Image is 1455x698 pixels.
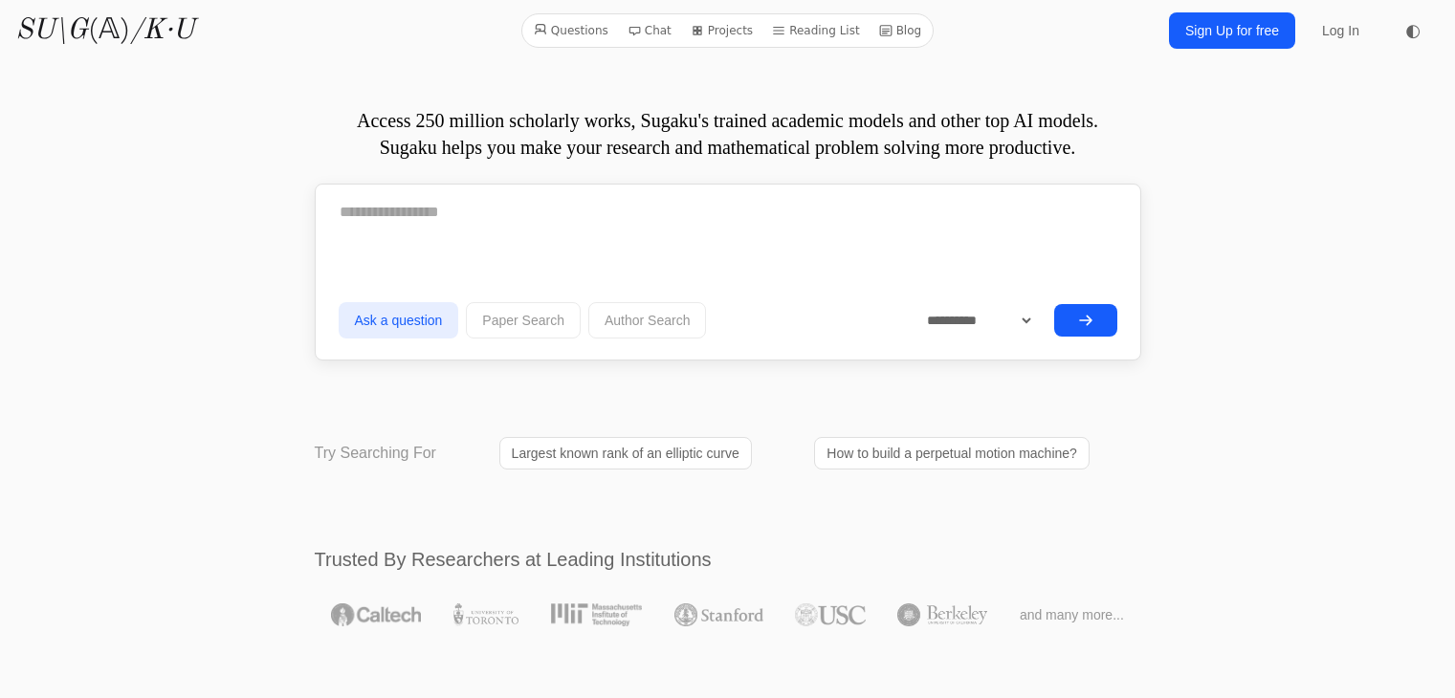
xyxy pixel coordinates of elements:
p: Access 250 million scholarly works, Sugaku's trained academic models and other top AI models. Sug... [315,107,1141,161]
i: /K·U [130,16,194,45]
a: Reading List [764,18,868,43]
p: Try Searching For [315,442,436,465]
span: and many more... [1020,605,1124,624]
img: Stanford [674,603,763,626]
a: How to build a perpetual motion machine? [814,437,1090,469]
a: Questions [526,18,616,43]
i: SU\G [15,16,88,45]
a: Projects [683,18,761,43]
a: Largest known rank of an elliptic curve [499,437,752,469]
button: ◐ [1394,11,1432,50]
a: Log In [1311,13,1371,48]
span: ◐ [1405,22,1421,39]
a: Blog [871,18,930,43]
button: Paper Search [466,302,581,338]
a: SU\G(𝔸)/K·U [15,13,194,48]
button: Ask a question [339,302,459,338]
img: Caltech [331,603,421,626]
h2: Trusted By Researchers at Leading Institutions [315,546,1141,573]
a: Chat [620,18,679,43]
img: MIT [551,603,642,626]
img: UC Berkeley [897,603,987,626]
button: Author Search [588,302,707,338]
a: Sign Up for free [1169,12,1295,49]
img: University of Toronto [453,603,518,626]
img: USC [795,603,865,626]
